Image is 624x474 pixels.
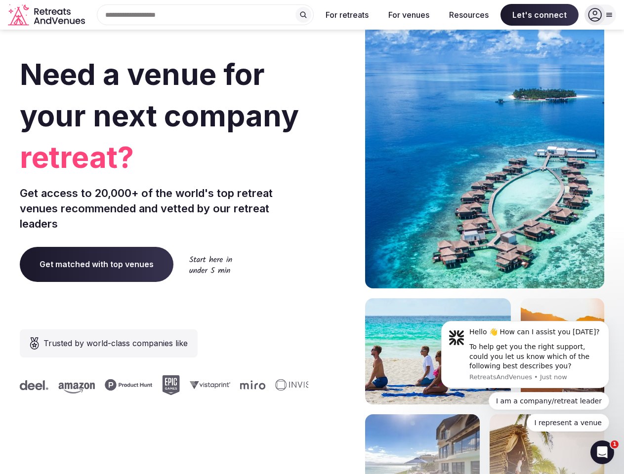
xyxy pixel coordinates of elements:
button: For venues [380,4,437,26]
button: For retreats [318,4,376,26]
svg: Retreats and Venues company logo [8,4,87,26]
a: Visit the homepage [8,4,87,26]
span: Need a venue for your next company [20,56,299,133]
p: Get access to 20,000+ of the world's top retreat venues recommended and vetted by our retreat lea... [20,186,308,231]
img: woman sitting in back of truck with camels [521,298,604,404]
svg: Miro company logo [221,380,247,390]
button: Resources [441,4,497,26]
span: Trusted by world-class companies like [43,337,188,349]
iframe: Intercom live chat [590,440,614,464]
img: Start here in under 5 min [189,256,232,273]
svg: Invisible company logo [256,379,311,391]
img: yoga on tropical beach [365,298,511,404]
span: 1 [611,440,619,448]
svg: Deel company logo [1,380,30,390]
span: retreat? [20,136,308,178]
iframe: Intercom notifications message [426,312,624,437]
svg: Epic Games company logo [143,375,161,395]
span: Let's connect [500,4,579,26]
a: Get matched with top venues [20,247,173,281]
svg: Vistaprint company logo [171,381,211,389]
